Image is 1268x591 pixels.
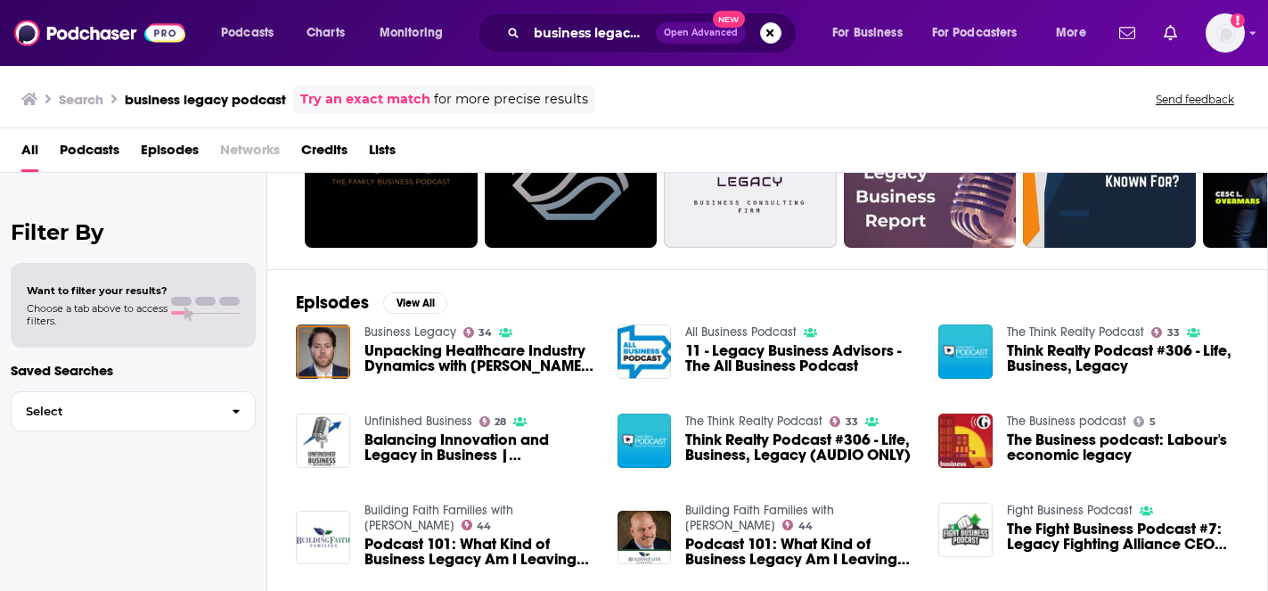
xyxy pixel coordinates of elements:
[301,135,348,172] a: Credits
[1043,19,1108,47] button: open menu
[479,329,492,337] span: 34
[527,19,656,47] input: Search podcasts, credits, & more...
[1149,418,1156,426] span: 5
[938,414,993,468] img: The Business podcast: Labour's economic legacy
[220,135,280,172] span: Networks
[1151,327,1180,338] a: 33
[307,21,345,45] span: Charts
[364,503,513,533] a: Building Faith Families with Steve Demme
[932,21,1018,45] span: For Podcasters
[920,19,1043,47] button: open menu
[27,302,168,327] span: Choose a tab above to access filters.
[1056,21,1086,45] span: More
[463,327,493,338] a: 34
[685,324,797,340] a: All Business Podcast
[295,19,356,47] a: Charts
[685,503,834,533] a: Building Faith Families with Steve Demme
[830,416,858,427] a: 33
[495,12,814,53] div: Search podcasts, credits, & more...
[479,416,507,427] a: 28
[938,324,993,379] img: Think Realty Podcast #306 - Life, Business, Legacy
[296,511,350,565] img: Podcast 101: What Kind of Business Legacy Am I Leaving For My Family?
[296,291,447,314] a: EpisodesView All
[59,91,103,108] h3: Search
[1157,18,1184,48] a: Show notifications dropdown
[618,324,672,379] img: 11 - Legacy Business Advisors - The All Business Podcast
[1007,521,1239,552] span: The Fight Business Podcast #7: Legacy Fighting Alliance CEO [PERSON_NAME]
[938,503,993,557] img: The Fight Business Podcast #7: Legacy Fighting Alliance CEO Ed Soares
[846,418,858,426] span: 33
[296,414,350,468] img: Balancing Innovation and Legacy in Business | Emily Chang | Unfinished Business Podcast
[209,19,297,47] button: open menu
[656,22,746,44] button: Open AdvancedNew
[782,520,813,530] a: 44
[820,19,925,47] button: open menu
[21,135,38,172] a: All
[1150,92,1239,107] button: Send feedback
[495,418,506,426] span: 28
[832,21,903,45] span: For Business
[383,292,447,314] button: View All
[27,284,168,297] span: Want to filter your results?
[364,414,472,429] a: Unfinished Business
[462,520,492,530] a: 44
[1133,416,1156,427] a: 5
[364,537,596,567] a: Podcast 101: What Kind of Business Legacy Am I Leaving For My Family?
[1206,13,1245,53] span: Logged in as denise.chavez
[14,16,185,50] img: Podchaser - Follow, Share and Rate Podcasts
[1167,329,1180,337] span: 33
[60,135,119,172] a: Podcasts
[141,135,199,172] a: Episodes
[364,343,596,373] span: Unpacking Healthcare Industry Dynamics with [PERSON_NAME] on Business Legacy Podcast
[364,432,596,463] a: Balancing Innovation and Legacy in Business | Emily Chang | Unfinished Business Podcast
[685,432,917,463] a: Think Realty Podcast #306 - Life, Business, Legacy (AUDIO ONLY)
[11,219,256,245] h2: Filter By
[1007,343,1239,373] a: Think Realty Podcast #306 - Life, Business, Legacy
[296,324,350,379] img: Unpacking Healthcare Industry Dynamics with Roy Bejarano on Business Legacy Podcast
[380,21,443,45] span: Monitoring
[1206,13,1245,53] img: User Profile
[364,343,596,373] a: Unpacking Healthcare Industry Dynamics with Roy Bejarano on Business Legacy Podcast
[1007,521,1239,552] a: The Fight Business Podcast #7: Legacy Fighting Alliance CEO Ed Soares
[364,324,456,340] a: Business Legacy
[618,511,672,565] img: Podcast 101: What Kind of Business Legacy Am I Leaving For My Family?
[1007,414,1126,429] a: The Business podcast
[1112,18,1142,48] a: Show notifications dropdown
[664,29,738,37] span: Open Advanced
[369,135,396,172] a: Lists
[300,89,430,110] a: Try an exact match
[11,362,256,379] p: Saved Searches
[364,432,596,463] span: Balancing Innovation and Legacy in Business | [PERSON_NAME] | Unfinished Business Podcast
[685,414,822,429] a: The Think Realty Podcast
[434,89,588,110] span: for more precise results
[618,414,672,468] img: Think Realty Podcast #306 - Life, Business, Legacy (AUDIO ONLY)
[1206,13,1245,53] button: Show profile menu
[125,91,286,108] h3: business legacy podcast
[1007,503,1133,518] a: Fight Business Podcast
[12,406,217,417] span: Select
[685,343,917,373] a: 11 - Legacy Business Advisors - The All Business Podcast
[713,11,745,28] span: New
[477,522,491,530] span: 44
[1007,432,1239,463] a: The Business podcast: Labour's economic legacy
[367,19,466,47] button: open menu
[221,21,274,45] span: Podcasts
